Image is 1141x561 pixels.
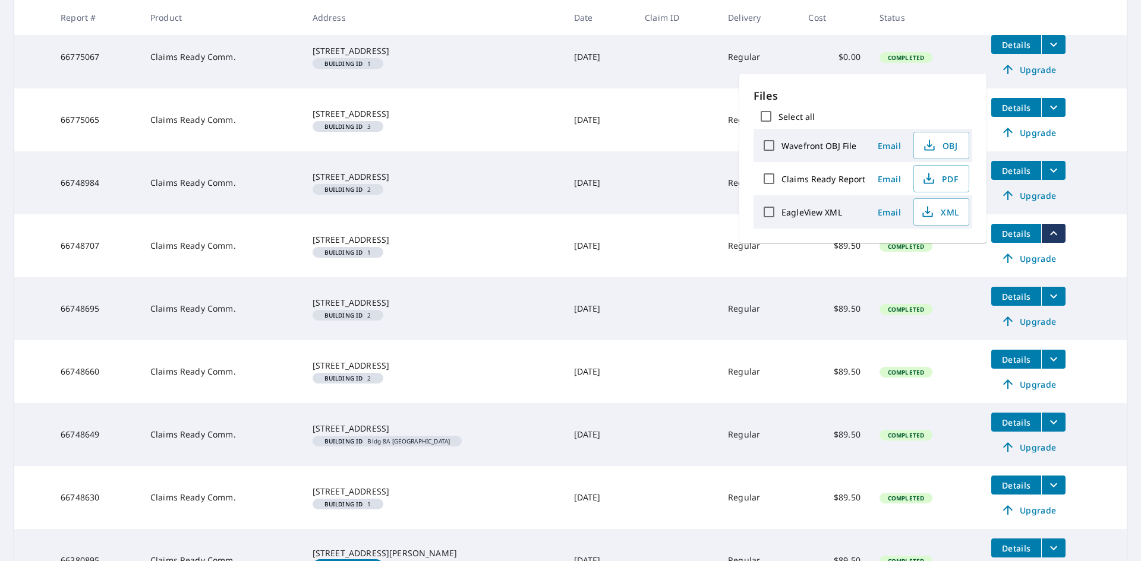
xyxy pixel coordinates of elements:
[718,214,799,277] td: Regular
[718,26,799,88] td: Regular
[991,375,1066,394] a: Upgrade
[991,350,1041,369] button: detailsBtn-66748660
[1041,98,1066,117] button: filesDropdownBtn-66775065
[565,340,635,403] td: [DATE]
[921,205,959,219] span: XML
[1041,161,1066,180] button: filesDropdownBtn-66748984
[51,466,141,529] td: 66748630
[754,88,972,104] p: Files
[313,486,555,497] div: [STREET_ADDRESS]
[313,297,555,309] div: [STREET_ADDRESS]
[141,214,303,277] td: Claims Ready Comm.
[324,312,363,318] em: Building ID
[565,88,635,151] td: [DATE]
[991,476,1041,495] button: detailsBtn-66748630
[313,360,555,372] div: [STREET_ADDRESS]
[998,188,1058,202] span: Upgrade
[991,538,1041,557] button: detailsBtn-66380895
[778,111,815,122] label: Select all
[921,138,959,153] span: OBJ
[799,214,869,277] td: $89.50
[998,165,1034,176] span: Details
[317,123,379,129] span: 3
[317,501,379,507] span: 1
[51,277,141,340] td: 66748695
[1041,476,1066,495] button: filesDropdownBtn-66748630
[1041,287,1066,306] button: filesDropdownBtn-66748695
[718,403,799,466] td: Regular
[881,431,931,439] span: Completed
[51,214,141,277] td: 66748707
[317,312,379,318] span: 2
[881,368,931,376] span: Completed
[998,291,1034,302] span: Details
[317,375,379,381] span: 2
[871,170,909,188] button: Email
[313,108,555,120] div: [STREET_ADDRESS]
[998,417,1034,428] span: Details
[718,466,799,529] td: Regular
[781,207,842,218] label: EagleView XML
[799,26,869,88] td: $0.00
[718,88,799,151] td: Regular
[313,171,555,183] div: [STREET_ADDRESS]
[141,466,303,529] td: Claims Ready Comm.
[1041,224,1066,243] button: filesDropdownBtn-66748707
[313,547,555,559] div: [STREET_ADDRESS][PERSON_NAME]
[1041,413,1066,432] button: filesDropdownBtn-66748649
[998,543,1034,554] span: Details
[998,314,1058,328] span: Upgrade
[565,151,635,214] td: [DATE]
[875,173,904,185] span: Email
[991,161,1041,180] button: detailsBtn-66748984
[871,137,909,155] button: Email
[1041,350,1066,369] button: filesDropdownBtn-66748660
[565,403,635,466] td: [DATE]
[51,26,141,88] td: 66775067
[317,186,379,192] span: 2
[991,224,1041,243] button: detailsBtn-66748707
[875,140,904,151] span: Email
[881,494,931,502] span: Completed
[313,234,555,246] div: [STREET_ADDRESS]
[991,123,1066,142] a: Upgrade
[991,413,1041,432] button: detailsBtn-66748649
[718,277,799,340] td: Regular
[991,60,1066,79] a: Upgrade
[51,88,141,151] td: 66775065
[799,466,869,529] td: $89.50
[998,102,1034,113] span: Details
[51,151,141,214] td: 66748984
[998,354,1034,365] span: Details
[991,438,1066,457] a: Upgrade
[998,503,1058,517] span: Upgrade
[998,440,1058,454] span: Upgrade
[565,26,635,88] td: [DATE]
[799,340,869,403] td: $89.50
[141,277,303,340] td: Claims Ready Comm.
[718,340,799,403] td: Regular
[991,249,1066,268] a: Upgrade
[799,403,869,466] td: $89.50
[324,61,363,66] em: Building ID
[781,173,866,185] label: Claims Ready Report
[565,466,635,529] td: [DATE]
[921,172,959,186] span: PDF
[718,151,799,214] td: Regular
[313,423,555,435] div: [STREET_ADDRESS]
[991,500,1066,519] a: Upgrade
[998,251,1058,265] span: Upgrade
[1041,35,1066,54] button: filesDropdownBtn-66775067
[998,125,1058,140] span: Upgrade
[141,340,303,403] td: Claims Ready Comm.
[998,480,1034,491] span: Details
[881,53,931,62] span: Completed
[998,39,1034,50] span: Details
[881,242,931,251] span: Completed
[871,203,909,221] button: Email
[913,132,969,159] button: OBJ
[324,186,363,192] em: Building ID
[799,277,869,340] td: $89.50
[324,375,363,381] em: Building ID
[317,249,379,255] span: 1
